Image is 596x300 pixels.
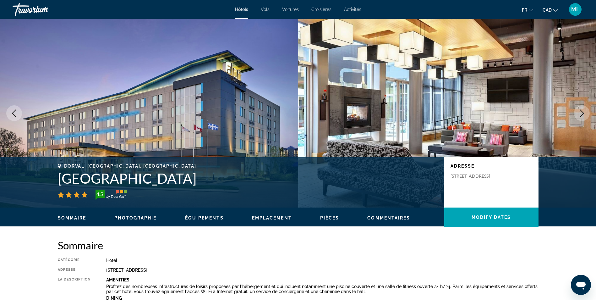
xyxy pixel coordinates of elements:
button: Previous image [6,105,22,121]
span: CAD [543,8,552,13]
a: Travorium [13,1,75,18]
div: Catégorie [58,258,90,263]
button: Équipements [185,215,224,221]
p: [STREET_ADDRESS] [451,173,501,179]
a: Vols [261,7,270,12]
button: Change language [522,5,533,14]
button: User Menu [567,3,583,16]
div: Adresse [58,268,90,273]
button: Sommaire [58,215,86,221]
a: Voitures [282,7,299,12]
iframe: Bouton de lancement de la fenêtre de messagerie [571,275,591,295]
button: Change currency [543,5,558,14]
img: TrustYou guest rating badge [96,190,127,200]
p: Adresse [451,164,532,169]
button: Commentaires [367,215,410,221]
a: Croisières [311,7,331,12]
span: Dorval, [GEOGRAPHIC_DATA], [GEOGRAPHIC_DATA] [64,164,196,169]
div: 4.5 [94,190,106,198]
p: Profitez des nombreuses infrastructures de loisirs proposées par l'hébergement et qui incluent no... [106,284,539,294]
span: fr [522,8,527,13]
button: Photographie [114,215,156,221]
button: Next image [574,105,590,121]
button: Pièces [320,215,339,221]
a: Activités [344,7,361,12]
h2: Sommaire [58,239,539,252]
span: Modify Dates [472,215,511,220]
span: ML [571,6,580,13]
div: [STREET_ADDRESS] [106,268,539,273]
b: Amenities [106,277,129,282]
a: Hôtels [235,7,248,12]
button: Emplacement [252,215,292,221]
button: Modify Dates [444,208,539,227]
div: Hotel [106,258,539,263]
h1: [GEOGRAPHIC_DATA] [58,170,438,186]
